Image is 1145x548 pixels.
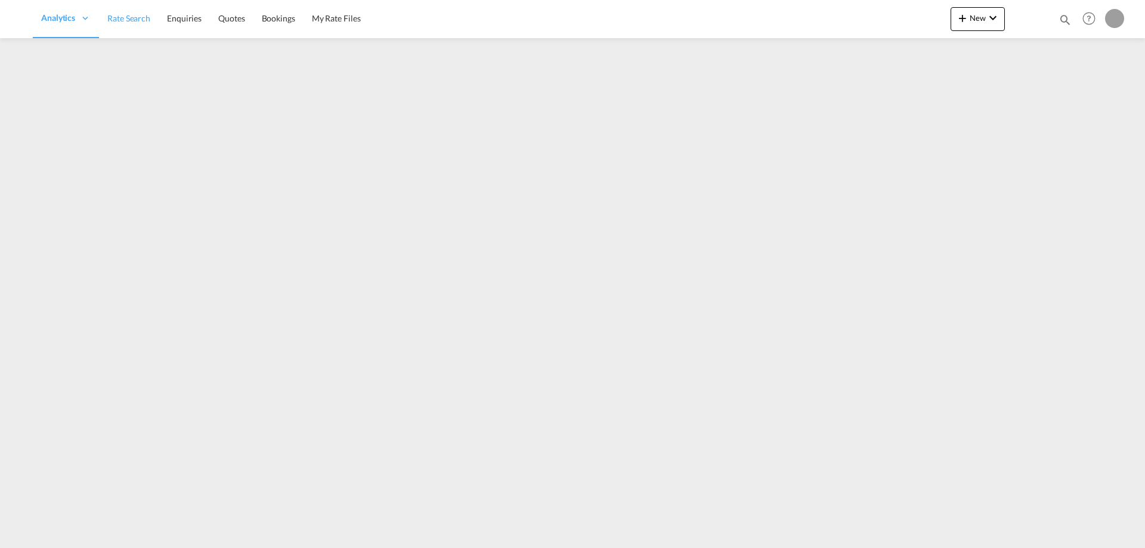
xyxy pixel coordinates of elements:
span: My Rate Files [312,13,361,23]
md-icon: icon-plus 400-fg [955,11,970,25]
button: icon-plus 400-fgNewicon-chevron-down [951,7,1005,31]
md-icon: icon-magnify [1059,13,1072,26]
span: Help [1079,8,1099,29]
span: Rate Search [107,13,150,23]
div: Help [1079,8,1105,30]
span: Analytics [41,12,75,24]
div: icon-magnify [1059,13,1072,31]
span: Quotes [218,13,245,23]
span: New [955,13,1000,23]
md-icon: icon-chevron-down [986,11,1000,25]
span: Enquiries [167,13,202,23]
span: Bookings [262,13,295,23]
